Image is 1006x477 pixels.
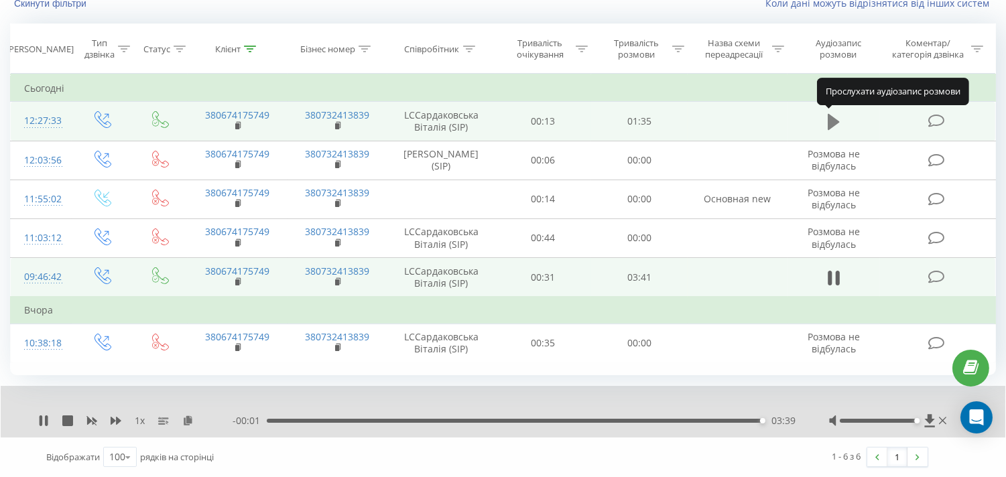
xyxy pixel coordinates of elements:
[24,147,58,174] div: 12:03:56
[24,186,58,212] div: 11:55:02
[305,147,369,160] a: 380732413839
[300,44,355,55] div: Бізнес номер
[915,418,920,423] div: Accessibility label
[495,324,592,362] td: 00:35
[11,75,996,102] td: Сьогодні
[11,297,996,324] td: Вчора
[387,218,495,257] td: LCСардаковська Віталія (SIP)
[800,38,877,60] div: Аудіозапис розмови
[84,38,115,60] div: Тип дзвінка
[305,330,369,343] a: 380732413839
[305,109,369,121] a: 380732413839
[109,450,125,464] div: 100
[140,451,214,463] span: рядків на сторінці
[215,44,241,55] div: Клієнт
[817,78,969,105] div: Прослухати аудіозапис розмови
[495,218,592,257] td: 00:44
[507,38,573,60] div: Тривалість очікування
[808,147,860,172] span: Розмова не відбулась
[808,186,860,211] span: Розмова не відбулась
[205,265,269,277] a: 380674175749
[233,414,267,427] span: - 00:01
[387,141,495,180] td: [PERSON_NAME] (SIP)
[591,218,688,257] td: 00:00
[387,258,495,297] td: LCСардаковська Віталія (SIP)
[960,401,993,433] div: Open Intercom Messenger
[495,258,592,297] td: 00:31
[143,44,170,55] div: Статус
[603,38,669,60] div: Тривалість розмови
[889,38,968,60] div: Коментар/категорія дзвінка
[700,38,769,60] div: Назва схеми переадресації
[305,225,369,238] a: 380732413839
[808,225,860,250] span: Розмова не відбулась
[591,258,688,297] td: 03:41
[205,109,269,121] a: 380674175749
[24,330,58,356] div: 10:38:18
[135,414,145,427] span: 1 x
[205,147,269,160] a: 380674175749
[405,44,460,55] div: Співробітник
[495,141,592,180] td: 00:06
[24,225,58,251] div: 11:03:12
[387,102,495,141] td: LCСардаковська Віталія (SIP)
[688,180,788,218] td: Основная new
[760,418,765,423] div: Accessibility label
[591,324,688,362] td: 00:00
[46,451,100,463] span: Відображати
[205,186,269,199] a: 380674175749
[591,141,688,180] td: 00:00
[387,324,495,362] td: LCСардаковська Віталія (SIP)
[205,330,269,343] a: 380674175749
[495,180,592,218] td: 00:14
[495,102,592,141] td: 00:13
[305,265,369,277] a: 380732413839
[24,264,58,290] div: 09:46:42
[205,225,269,238] a: 380674175749
[305,186,369,199] a: 380732413839
[24,108,58,134] div: 12:27:33
[808,330,860,355] span: Розмова не відбулась
[591,180,688,218] td: 00:00
[771,414,796,427] span: 03:39
[6,44,74,55] div: [PERSON_NAME]
[591,102,688,141] td: 01:35
[887,448,907,466] a: 1
[832,450,861,463] div: 1 - 6 з 6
